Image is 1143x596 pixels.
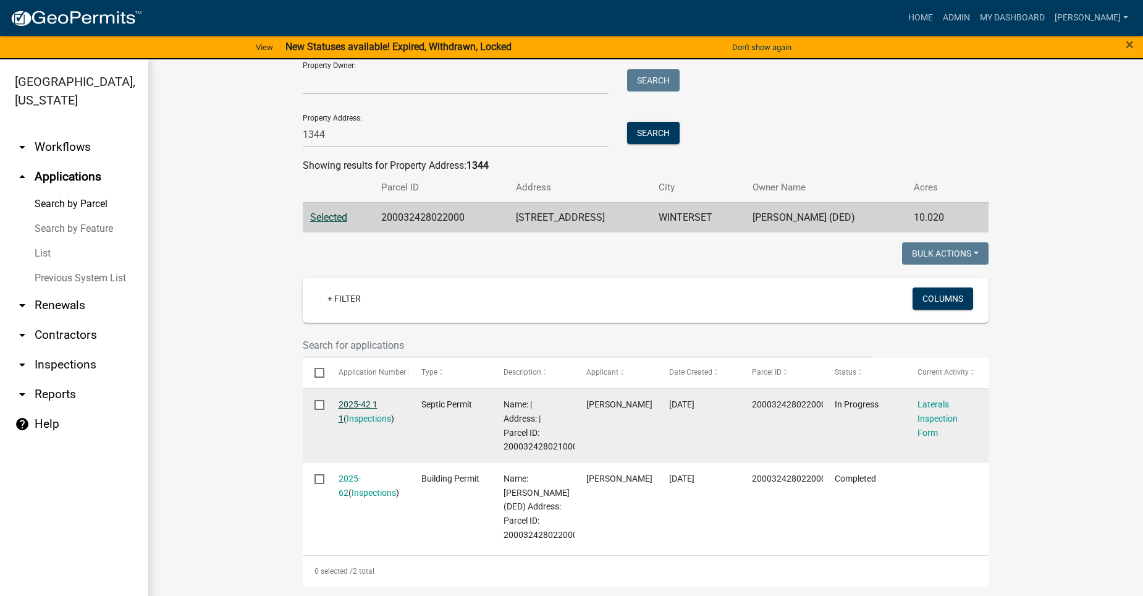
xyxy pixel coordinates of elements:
button: Columns [913,287,973,310]
th: Address [508,173,651,202]
span: 200032428022000 [752,474,826,483]
span: Building Permit [421,474,479,483]
a: Laterals Inspection Form [917,399,958,438]
a: Selected [310,211,347,223]
i: arrow_drop_down [15,387,30,402]
td: [STREET_ADDRESS] [508,202,651,232]
div: ( ) [339,472,398,500]
span: Septic Permit [421,399,472,409]
button: Search [627,122,680,144]
button: Bulk Actions [902,242,989,265]
datatable-header-cell: Parcel ID [740,358,823,388]
span: Name: | Address: | Parcel ID: 200032428021000 [504,399,578,451]
i: arrow_drop_down [15,357,30,372]
datatable-header-cell: Status [823,358,906,388]
span: Name: SCHWARTE, JEFF (DED) Address: Parcel ID: 200032428022000 [504,474,578,540]
span: Completed [835,474,876,483]
i: arrow_drop_down [15,298,30,313]
datatable-header-cell: Application Number [326,358,409,388]
th: City [651,173,745,202]
a: + Filter [318,287,371,310]
a: View [251,37,278,57]
span: Application Number [339,368,406,377]
span: Type [421,368,437,377]
a: 2025-42 1 1 [339,399,377,424]
span: Status [835,368,856,377]
strong: 1344 [466,160,489,171]
span: Date Created [669,368,712,377]
td: [PERSON_NAME] (DED) [745,202,906,232]
i: help [15,417,30,432]
div: Showing results for Property Address: [303,158,989,173]
span: Description [504,368,541,377]
button: Search [627,69,680,92]
span: Melissa Janssen [586,474,652,483]
datatable-header-cell: Applicant [575,358,657,388]
i: arrow_drop_up [15,169,30,184]
span: Applicant [586,368,618,377]
strong: New Statuses available! Expired, Withdrawn, Locked [285,41,512,53]
a: Home [903,6,938,30]
span: 200032428022000 [752,399,826,409]
span: 0 selected / [314,567,353,576]
a: Admin [938,6,975,30]
button: Close [1126,37,1134,52]
input: Search for applications [303,333,871,358]
a: Inspections [347,414,391,424]
datatable-header-cell: Select [303,358,326,388]
div: 2 total [303,556,989,587]
span: × [1126,36,1134,53]
datatable-header-cell: Type [409,358,492,388]
th: Owner Name [745,173,906,202]
th: Parcel ID [374,173,508,202]
span: Parcel ID [752,368,782,377]
a: My Dashboard [975,6,1050,30]
i: arrow_drop_down [15,140,30,155]
datatable-header-cell: Current Activity [906,358,989,388]
span: Melissa Janssen [586,399,652,409]
datatable-header-cell: Date Created [657,358,740,388]
button: Don't show again [727,37,796,57]
a: [PERSON_NAME] [1050,6,1133,30]
div: ( ) [339,398,398,426]
datatable-header-cell: Description [492,358,575,388]
span: In Progress [835,399,879,409]
span: 04/09/2025 [669,474,694,483]
td: 200032428022000 [374,202,508,232]
a: Inspections [352,488,396,498]
span: 06/04/2025 [669,399,694,409]
td: 10.020 [906,202,968,232]
td: WINTERSET [651,202,745,232]
a: 2025-62 [339,474,361,498]
i: arrow_drop_down [15,328,30,343]
th: Acres [906,173,968,202]
span: Current Activity [917,368,969,377]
